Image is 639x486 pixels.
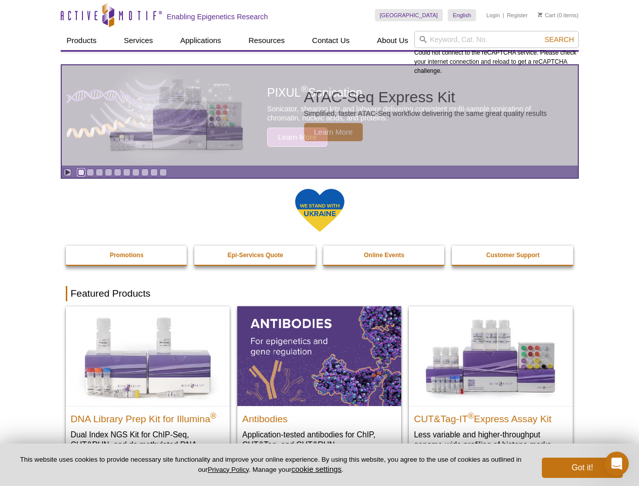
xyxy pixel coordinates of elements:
a: Go to slide 2 [87,169,94,176]
input: Keyword, Cat. No. [414,31,579,48]
a: Products [61,31,103,50]
h2: DNA Library Prep Kit for Illumina [71,409,225,424]
h2: Featured Products [66,286,574,301]
a: About Us [371,31,414,50]
img: Your Cart [538,12,542,17]
a: DNA Library Prep Kit for Illumina DNA Library Prep Kit for Illumina® Dual Index NGS Kit for ChIP-... [66,306,230,470]
strong: Online Events [364,252,404,259]
img: DNA Library Prep Kit for Illumina [66,306,230,406]
a: Go to slide 6 [123,169,131,176]
button: cookie settings [291,465,342,473]
li: | [503,9,504,21]
a: English [448,9,476,21]
a: Toggle autoplay [64,169,71,176]
strong: Promotions [110,252,144,259]
img: All Antibodies [237,306,401,406]
h2: Antibodies [242,409,396,424]
a: Go to slide 7 [132,169,140,176]
a: Register [507,12,528,19]
img: ATAC-Seq Express Kit [94,77,261,154]
a: Go to slide 10 [159,169,167,176]
a: Privacy Policy [207,466,248,473]
a: Customer Support [452,246,574,265]
p: Simplified, faster ATAC-Seq workflow delivering the same great quality results [304,109,547,118]
strong: Customer Support [486,252,539,259]
img: CUT&Tag-IT® Express Assay Kit [409,306,573,406]
a: Go to slide 3 [96,169,103,176]
h2: Enabling Epigenetics Research [167,12,268,21]
iframe: Intercom live chat [605,452,629,476]
strong: Epi-Services Quote [228,252,283,259]
p: Less variable and higher-throughput genome-wide profiling of histone marks​. [414,429,568,450]
a: Promotions [66,246,188,265]
article: ATAC-Seq Express Kit [62,65,578,166]
a: Epi-Services Quote [194,246,317,265]
a: Go to slide 1 [77,169,85,176]
a: Applications [174,31,227,50]
a: Online Events [323,246,446,265]
a: CUT&Tag-IT® Express Assay Kit CUT&Tag-IT®Express Assay Kit Less variable and higher-throughput ge... [409,306,573,460]
span: Search [544,35,574,44]
sup: ® [210,411,217,420]
p: Application-tested antibodies for ChIP, CUT&Tag, and CUT&RUN. [242,429,396,450]
a: Services [118,31,159,50]
a: Cart [538,12,556,19]
a: Go to slide 8 [141,169,149,176]
p: This website uses cookies to provide necessary site functionality and improve your online experie... [16,455,525,474]
a: Contact Us [306,31,356,50]
img: We Stand With Ukraine [294,188,345,233]
a: Go to slide 9 [150,169,158,176]
a: Resources [242,31,291,50]
sup: ® [468,411,474,420]
button: Got it! [542,458,623,478]
div: Could not connect to the reCAPTCHA service. Please check your internet connection and reload to g... [414,31,579,75]
li: (0 items) [538,9,579,21]
a: Go to slide 5 [114,169,121,176]
h2: ATAC-Seq Express Kit [304,90,547,105]
span: Learn More [304,123,363,141]
h2: CUT&Tag-IT Express Assay Kit [414,409,568,424]
a: ATAC-Seq Express Kit ATAC-Seq Express Kit Simplified, faster ATAC-Seq workflow delivering the sam... [62,65,578,166]
a: All Antibodies Antibodies Application-tested antibodies for ChIP, CUT&Tag, and CUT&RUN. [237,306,401,460]
button: Search [541,35,577,44]
p: Dual Index NGS Kit for ChIP-Seq, CUT&RUN, and ds methylated DNA assays. [71,429,225,460]
a: [GEOGRAPHIC_DATA] [375,9,443,21]
a: Go to slide 4 [105,169,112,176]
a: Login [486,12,500,19]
